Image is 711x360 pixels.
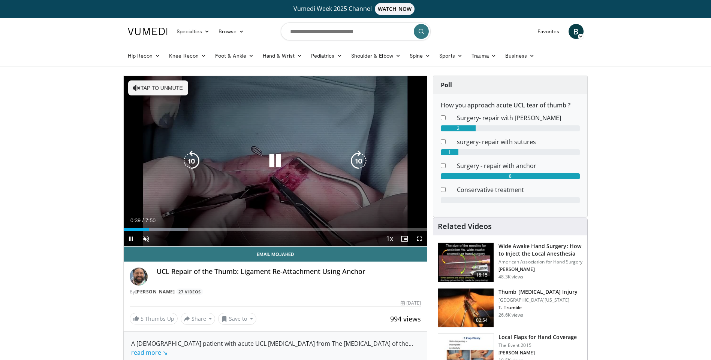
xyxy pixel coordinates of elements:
[451,185,585,194] dd: Conservative treatment
[214,24,248,39] a: Browse
[157,268,421,276] h4: UCL Repair of the Thumb: Ligament Re-Attachment Using Anchor
[438,288,583,328] a: 02:54 Thumb [MEDICAL_DATA] Injury [GEOGRAPHIC_DATA][US_STATE] T. Trumble 26.6K views
[451,161,585,170] dd: Surgery - repair with anchor
[124,247,427,262] a: Email Mojahed
[441,173,580,179] div: 8
[569,24,584,39] a: B
[498,242,583,257] h3: Wide Awake Hand Surgery: How to Inject the Local Anesthesia
[176,289,204,295] a: 27 Videos
[401,300,421,306] div: [DATE]
[498,297,578,303] p: [GEOGRAPHIC_DATA][US_STATE]
[130,217,141,223] span: 0:39
[128,80,188,95] button: Tap to unmute
[135,289,175,295] a: [PERSON_NAME]
[281,22,431,40] input: Search topics, interventions
[412,231,427,246] button: Fullscreen
[441,102,580,109] h6: How you approach acute UCL tear of thumb ?
[498,266,583,272] p: [PERSON_NAME]
[441,81,452,89] strong: Poll
[451,137,585,146] dd: surgery- repair with sutures
[533,24,564,39] a: Favorites
[498,259,583,265] p: American Association for Hand Surgery
[390,314,421,323] span: 994 views
[498,274,523,280] p: 48.3K views
[498,288,578,296] h3: Thumb [MEDICAL_DATA] Injury
[498,333,577,341] h3: Local Flaps for Hand Coverage
[382,231,397,246] button: Playback Rate
[172,24,214,39] a: Specialties
[258,48,307,63] a: Hand & Wrist
[124,228,427,231] div: Progress Bar
[451,113,585,122] dd: Surgery- repair with [PERSON_NAME]
[139,231,154,246] button: Unmute
[123,48,165,63] a: Hip Recon
[438,222,492,231] h4: Related Videos
[473,271,491,279] span: 18:15
[124,76,427,247] video-js: Video Player
[438,289,494,327] img: Trumble_-_thumb_ucl_3.png.150x105_q85_crop-smart_upscale.jpg
[441,125,476,131] div: 2
[130,289,421,295] div: By
[501,48,539,63] a: Business
[405,48,435,63] a: Spine
[498,312,523,318] p: 26.6K views
[441,149,458,155] div: 1
[307,48,347,63] a: Pediatrics
[130,313,178,324] a: 5 Thumbs Up
[142,217,144,223] span: /
[128,28,168,35] img: VuMedi Logo
[141,315,144,322] span: 5
[131,339,420,357] div: A [DEMOGRAPHIC_DATA] patient with acute UCL [MEDICAL_DATA] from The [MEDICAL_DATA] of the
[473,317,491,324] span: 02:54
[131,348,168,357] a: read more ↘
[218,313,256,325] button: Save to
[130,268,148,286] img: Avatar
[397,231,412,246] button: Enable picture-in-picture mode
[467,48,501,63] a: Trauma
[375,3,415,15] span: WATCH NOW
[129,3,582,15] a: Vumedi Week 2025 ChannelWATCH NOW
[124,231,139,246] button: Pause
[131,339,413,357] span: ...
[498,305,578,311] p: T. Trumble
[181,313,216,325] button: Share
[498,342,577,348] p: The Event 2015
[438,243,494,282] img: Q2xRg7exoPLTwO8X4xMDoxOjBrO-I4W8_1.150x105_q85_crop-smart_upscale.jpg
[435,48,467,63] a: Sports
[347,48,405,63] a: Shoulder & Elbow
[165,48,211,63] a: Knee Recon
[498,350,577,356] p: [PERSON_NAME]
[211,48,258,63] a: Foot & Ankle
[145,217,156,223] span: 7:50
[438,242,583,282] a: 18:15 Wide Awake Hand Surgery: How to Inject the Local Anesthesia American Association for Hand S...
